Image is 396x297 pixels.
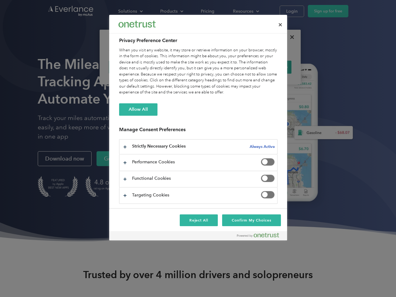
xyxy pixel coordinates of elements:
[180,214,218,226] button: Reject All
[119,47,278,96] div: When you visit any website, it may store or retrieve information on your browser, mostly in the f...
[118,21,156,27] img: Everlance
[119,127,278,136] h3: Manage Consent Preferences
[237,233,279,238] img: Powered by OneTrust Opens in a new Tab
[109,15,287,240] div: Preference center
[119,37,278,44] h2: Privacy Preference Center
[119,103,157,116] button: Allow All
[237,233,284,240] a: Powered by OneTrust Opens in a new Tab
[109,15,287,240] div: Privacy Preference Center
[118,18,156,30] div: Everlance
[222,214,281,226] button: Confirm My Choices
[273,18,287,32] button: Close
